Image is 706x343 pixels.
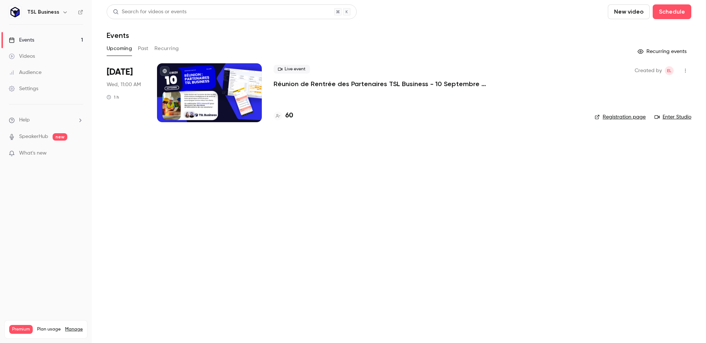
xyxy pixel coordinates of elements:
span: Plan usage [37,326,61,332]
span: Premium [9,325,33,334]
div: Settings [9,85,38,92]
a: Manage [65,326,83,332]
a: Registration page [595,113,646,121]
button: Upcoming [107,43,132,54]
button: Recurring [154,43,179,54]
button: Past [138,43,149,54]
button: Recurring events [634,46,691,57]
span: [DATE] [107,66,133,78]
button: New video [608,4,650,19]
span: Created by [635,66,662,75]
div: Audience [9,69,42,76]
span: Live event [274,65,310,74]
div: Events [9,36,34,44]
img: TSL Business [9,6,21,18]
h4: 60 [285,111,293,121]
span: Elodie Lecocq [665,66,674,75]
span: What's new [19,149,47,157]
div: Videos [9,53,35,60]
iframe: Noticeable Trigger [74,150,83,157]
a: Réunion de Rentrée des Partenaires TSL Business - 10 Septembre 2025 à 11h [274,79,494,88]
button: Schedule [653,4,691,19]
span: Help [19,116,30,124]
span: EL [667,66,671,75]
a: Enter Studio [655,113,691,121]
span: Wed, 11:00 AM [107,81,141,88]
li: help-dropdown-opener [9,116,83,124]
h1: Events [107,31,129,40]
span: new [53,133,67,141]
a: SpeakerHub [19,133,48,141]
div: Search for videos or events [113,8,186,16]
a: 60 [274,111,293,121]
div: 1 h [107,94,119,100]
h6: TSL Business [27,8,59,16]
div: Sep 10 Wed, 11:00 AM (Europe/Paris) [107,63,145,122]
